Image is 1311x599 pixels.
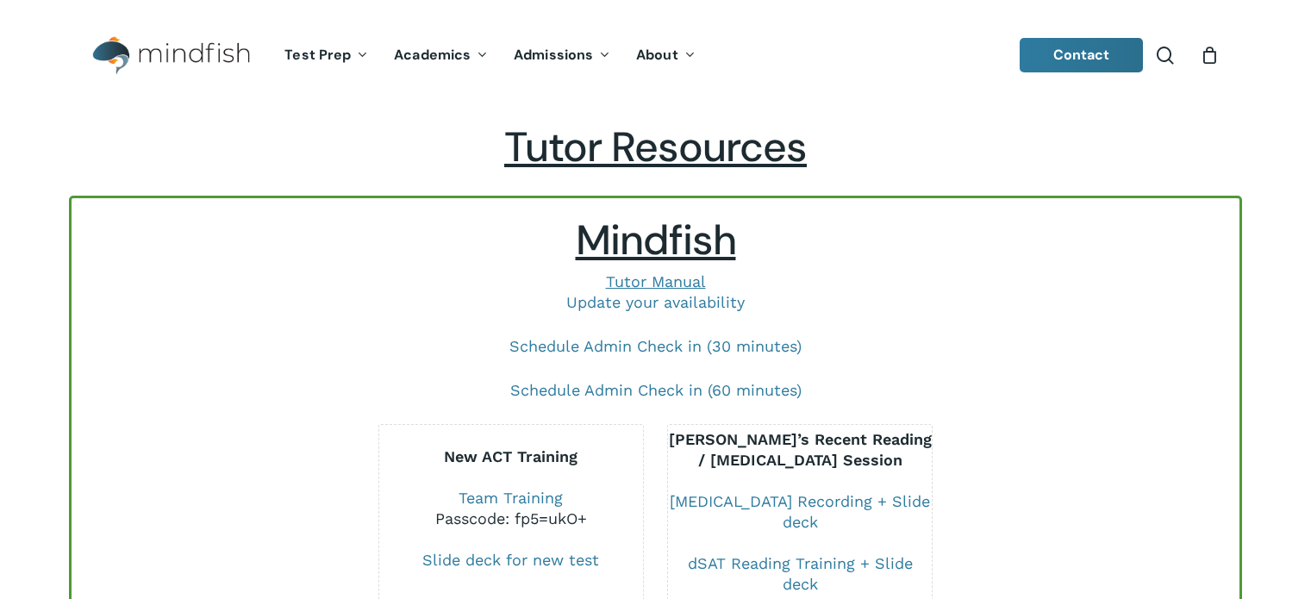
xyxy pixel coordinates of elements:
[509,337,802,355] a: Schedule Admin Check in (30 minutes)
[422,551,599,569] a: Slide deck for new test
[394,46,471,64] span: Academics
[566,293,745,311] a: Update your availability
[381,48,501,63] a: Academics
[669,430,932,469] b: [PERSON_NAME]’s Recent Reading / [MEDICAL_DATA] Session
[688,554,913,593] a: dSAT Reading Training + Slide deck
[504,120,807,174] span: Tutor Resources
[272,48,381,63] a: Test Prep
[272,23,708,88] nav: Main Menu
[510,381,802,399] a: Schedule Admin Check in (60 minutes)
[1200,46,1219,65] a: Cart
[501,48,623,63] a: Admissions
[379,509,643,529] div: Passcode: fp5=ukO+
[623,48,709,63] a: About
[459,489,563,507] a: Team Training
[1020,38,1144,72] a: Contact
[1053,46,1110,64] span: Contact
[444,447,577,465] b: New ACT Training
[576,213,736,267] span: Mindfish
[606,272,706,290] a: Tutor Manual
[636,46,678,64] span: About
[514,46,593,64] span: Admissions
[670,492,930,531] a: [MEDICAL_DATA] Recording + Slide deck
[284,46,351,64] span: Test Prep
[69,23,1242,88] header: Main Menu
